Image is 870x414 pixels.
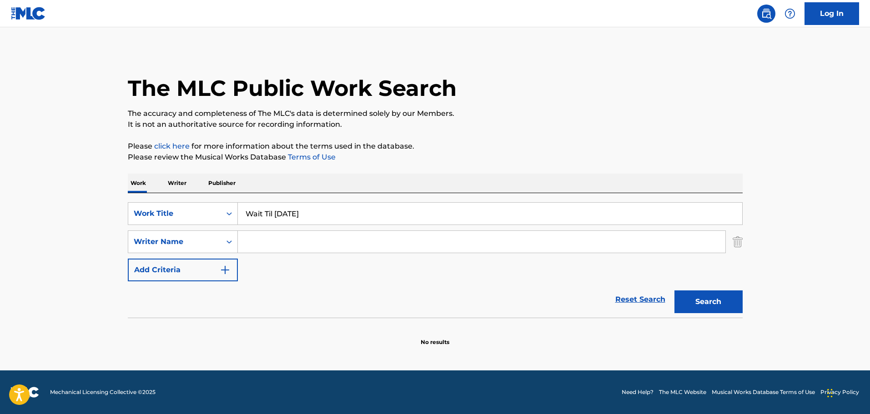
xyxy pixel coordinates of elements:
p: Work [128,174,149,193]
div: Help [781,5,799,23]
iframe: Chat Widget [825,370,870,414]
a: Musical Works Database Terms of Use [712,388,815,396]
a: Public Search [757,5,775,23]
p: It is not an authoritative source for recording information. [128,119,743,130]
a: Terms of Use [286,153,336,161]
img: logo [11,387,39,398]
img: MLC Logo [11,7,46,20]
p: Writer [165,174,189,193]
button: Add Criteria [128,259,238,281]
p: The accuracy and completeness of The MLC's data is determined solely by our Members. [128,108,743,119]
a: Need Help? [622,388,654,396]
a: Privacy Policy [820,388,859,396]
a: click here [154,142,190,150]
span: Mechanical Licensing Collective © 2025 [50,388,156,396]
a: Reset Search [611,289,670,309]
h1: The MLC Public Work Search [128,75,457,102]
div: Drag [827,379,833,407]
div: Writer Name [134,236,216,247]
p: Please for more information about the terms used in the database. [128,141,743,152]
img: Delete Criterion [733,230,743,253]
p: Publisher [206,174,238,193]
img: 9d2ae6d4665cec9f34b9.svg [220,264,231,275]
a: The MLC Website [659,388,706,396]
form: Search Form [128,202,743,318]
img: search [761,8,772,19]
p: Please review the Musical Works Database [128,152,743,163]
p: No results [421,327,449,346]
button: Search [674,290,743,313]
div: Work Title [134,208,216,219]
a: Log In [805,2,859,25]
img: help [785,8,795,19]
